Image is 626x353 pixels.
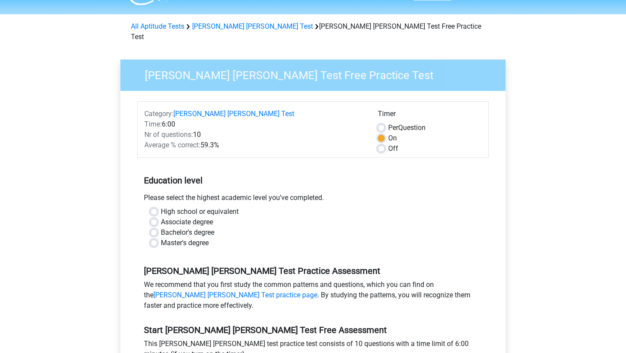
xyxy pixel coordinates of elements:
h5: Education level [144,172,482,189]
span: Average % correct: [144,141,200,149]
label: High school or equivalent [161,206,239,217]
div: Timer [378,109,482,123]
a: [PERSON_NAME] [PERSON_NAME] Test [192,22,313,30]
div: [PERSON_NAME] [PERSON_NAME] Test Free Practice Test [127,21,499,42]
label: On [388,133,397,143]
span: Time: [144,120,162,128]
div: Please select the highest academic level you’ve completed. [137,193,489,206]
div: We recommend that you first study the common patterns and questions, which you can find on the . ... [137,280,489,314]
span: Category: [144,110,173,118]
div: 59.3% [138,140,371,150]
label: Master's degree [161,238,209,248]
label: Off [388,143,398,154]
h5: [PERSON_NAME] [PERSON_NAME] Test Practice Assessment [144,266,482,276]
a: [PERSON_NAME] [PERSON_NAME] Test [173,110,294,118]
span: Nr of questions: [144,130,193,139]
div: 6:00 [138,119,371,130]
span: Per [388,123,398,132]
h5: Start [PERSON_NAME] [PERSON_NAME] Test Free Assessment [144,325,482,335]
a: All Aptitude Tests [131,22,184,30]
div: 10 [138,130,371,140]
label: Question [388,123,426,133]
h3: [PERSON_NAME] [PERSON_NAME] Test Free Practice Test [134,65,499,82]
label: Associate degree [161,217,213,227]
a: [PERSON_NAME] [PERSON_NAME] Test practice page [153,291,317,299]
label: Bachelor's degree [161,227,214,238]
